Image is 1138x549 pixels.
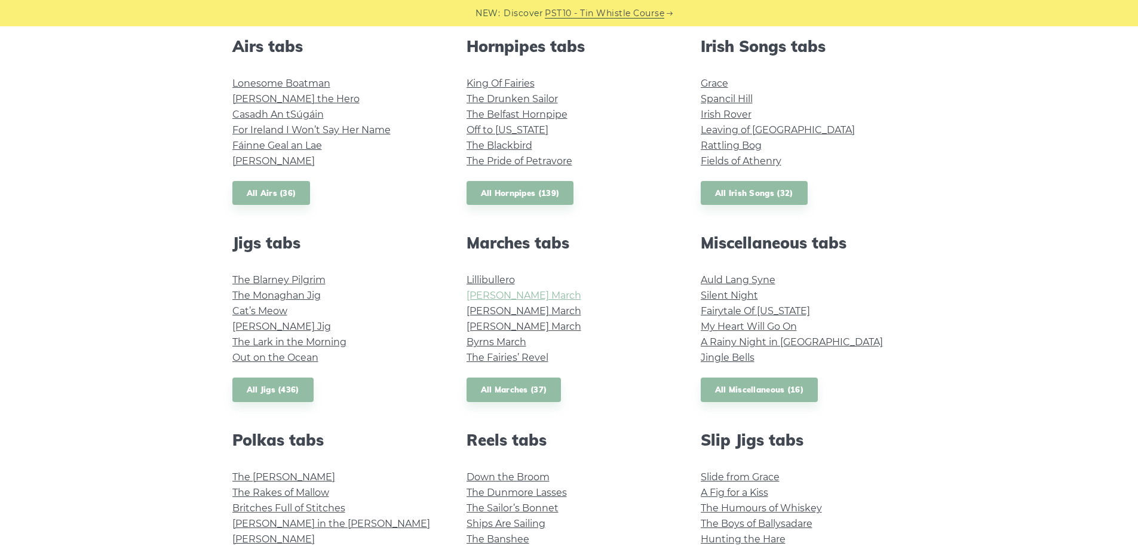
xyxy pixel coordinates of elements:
[467,321,581,332] a: [PERSON_NAME] March
[701,518,812,529] a: The Boys of Ballysadare
[232,78,330,89] a: Lonesome Boatman
[701,533,786,545] a: Hunting the Hare
[232,352,318,363] a: Out on the Ocean
[467,431,672,449] h2: Reels tabs
[701,321,797,332] a: My Heart Will Go On
[467,78,535,89] a: King Of Fairies
[232,502,345,514] a: Britches Full of Stitches
[701,93,753,105] a: Spancil Hill
[232,431,438,449] h2: Polkas tabs
[701,352,754,363] a: Jingle Bells
[701,155,781,167] a: Fields of Athenry
[467,487,567,498] a: The Dunmore Lasses
[701,290,758,301] a: Silent Night
[467,305,581,317] a: [PERSON_NAME] March
[232,305,287,317] a: Cat’s Meow
[467,502,559,514] a: The Sailor’s Bonnet
[232,290,321,301] a: The Monaghan Jig
[232,533,315,545] a: [PERSON_NAME]
[232,518,430,529] a: [PERSON_NAME] in the [PERSON_NAME]
[467,378,562,402] a: All Marches (37)
[467,181,574,206] a: All Hornpipes (139)
[701,378,818,402] a: All Miscellaneous (16)
[701,124,855,136] a: Leaving of [GEOGRAPHIC_DATA]
[701,487,768,498] a: A Fig for a Kiss
[701,78,728,89] a: Grace
[467,37,672,56] h2: Hornpipes tabs
[232,234,438,252] h2: Jigs tabs
[232,181,311,206] a: All Airs (36)
[232,487,329,498] a: The Rakes of Mallow
[232,336,346,348] a: The Lark in the Morning
[467,336,526,348] a: Byrns March
[232,37,438,56] h2: Airs tabs
[467,124,548,136] a: Off to [US_STATE]
[232,274,326,286] a: The Blarney Pilgrim
[701,109,751,120] a: Irish Rover
[545,7,664,20] a: PST10 - Tin Whistle Course
[232,321,331,332] a: [PERSON_NAME] Jig
[701,181,808,206] a: All Irish Songs (32)
[701,234,906,252] h2: Miscellaneous tabs
[476,7,500,20] span: NEW:
[701,471,780,483] a: Slide from Grace
[467,518,545,529] a: Ships Are Sailing
[232,155,315,167] a: [PERSON_NAME]
[467,274,515,286] a: Lillibullero
[701,305,810,317] a: Fairytale Of [US_STATE]
[701,336,883,348] a: A Rainy Night in [GEOGRAPHIC_DATA]
[701,140,762,151] a: Rattling Bog
[232,471,335,483] a: The [PERSON_NAME]
[467,109,568,120] a: The Belfast Hornpipe
[504,7,543,20] span: Discover
[467,155,572,167] a: The Pride of Petravore
[701,274,775,286] a: Auld Lang Syne
[701,431,906,449] h2: Slip Jigs tabs
[467,290,581,301] a: [PERSON_NAME] March
[467,93,558,105] a: The Drunken Sailor
[701,37,906,56] h2: Irish Songs tabs
[232,93,360,105] a: [PERSON_NAME] the Hero
[467,471,550,483] a: Down the Broom
[467,140,532,151] a: The Blackbird
[232,109,324,120] a: Casadh An tSúgáin
[467,533,529,545] a: The Banshee
[232,124,391,136] a: For Ireland I Won’t Say Her Name
[467,234,672,252] h2: Marches tabs
[701,502,822,514] a: The Humours of Whiskey
[467,352,548,363] a: The Fairies’ Revel
[232,140,322,151] a: Fáinne Geal an Lae
[232,378,314,402] a: All Jigs (436)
